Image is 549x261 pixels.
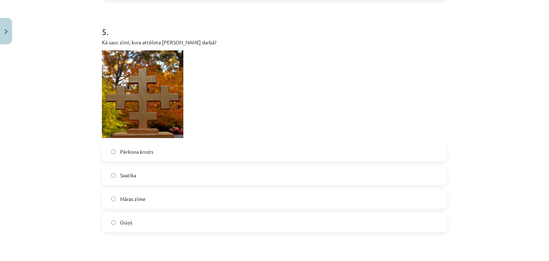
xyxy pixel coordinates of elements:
input: Pērkona krusts [111,149,116,154]
span: Māras zīme [120,195,145,203]
input: Ūsiņš [111,220,116,225]
img: icon-close-lesson-0947bae3869378f0d4975bcd49f059093ad1ed9edebbc8119c70593378902aed.svg [5,29,8,34]
span: Svatika [120,172,136,179]
span: Pērkona krusts [120,148,153,156]
input: Māras zīme [111,197,116,201]
input: Svatika [111,173,116,178]
span: Ūsiņš [120,219,132,226]
p: Kā sauc zīmi, kura attēlota [PERSON_NAME] darbā? [102,39,447,46]
h1: 5 . [102,14,447,36]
